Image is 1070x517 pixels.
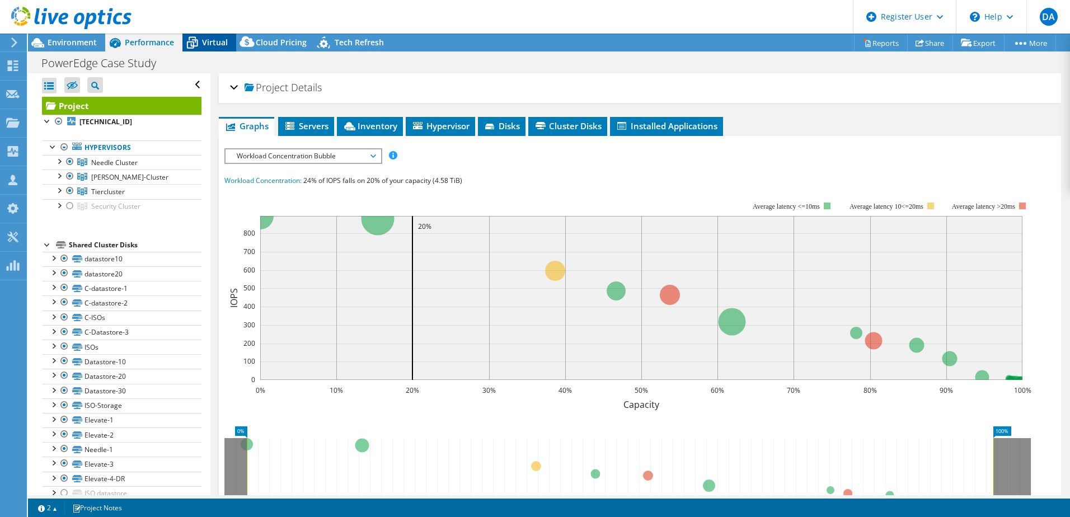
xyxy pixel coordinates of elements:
[42,115,201,129] a: [TECHNICAL_ID]
[42,199,201,214] a: Security Cluster
[42,369,201,383] a: Datastore-20
[243,283,255,293] text: 500
[411,120,470,131] span: Hypervisor
[42,97,201,115] a: Project
[291,81,322,94] span: Details
[952,203,1015,210] text: Average latency >20ms
[245,82,288,93] span: Project
[1040,8,1058,26] span: DA
[854,34,908,51] a: Reports
[243,356,255,366] text: 100
[91,187,125,196] span: Tiercluster
[753,203,820,210] tspan: Average latency <=10ms
[1013,386,1031,395] text: 100%
[243,265,255,275] text: 600
[335,37,384,48] span: Tech Refresh
[850,203,923,210] tspan: Average latency 10<=20ms
[224,120,269,131] span: Graphs
[42,325,201,340] a: C-Datastore-3
[330,386,343,395] text: 10%
[42,184,201,199] a: Tiercluster
[42,155,201,170] a: Needle Cluster
[42,170,201,184] a: Taylor-Cluster
[125,37,174,48] span: Performance
[952,34,1005,51] a: Export
[863,386,877,395] text: 80%
[42,354,201,369] a: Datastore-10
[243,247,255,256] text: 700
[42,398,201,413] a: ISO-Storage
[42,486,201,501] a: ISO datastore
[787,386,800,395] text: 70%
[243,339,255,348] text: 200
[711,386,724,395] text: 60%
[303,176,462,185] span: 24% of IOPS falls on 20% of your capacity (4.58 TiB)
[69,238,201,252] div: Shared Cluster Disks
[42,384,201,398] a: Datastore-30
[907,34,953,51] a: Share
[418,222,431,231] text: 20%
[559,386,572,395] text: 40%
[940,386,953,395] text: 90%
[79,117,132,126] b: [TECHNICAL_ID]
[616,120,717,131] span: Installed Applications
[202,37,228,48] span: Virtual
[91,158,138,167] span: Needle Cluster
[42,266,201,281] a: datastore20
[243,302,255,311] text: 400
[243,228,255,238] text: 800
[42,472,201,486] a: Elevate-4-DR
[42,442,201,457] a: Needle-1
[42,340,201,354] a: ISOs
[42,311,201,325] a: C-ISOs
[635,386,648,395] text: 50%
[224,176,302,185] span: Workload Concentration:
[48,37,97,48] span: Environment
[91,172,168,182] span: [PERSON_NAME]-Cluster
[42,252,201,266] a: datastore10
[482,386,496,395] text: 30%
[243,320,255,330] text: 300
[256,37,307,48] span: Cloud Pricing
[42,281,201,295] a: C-datastore-1
[30,501,65,515] a: 2
[406,386,419,395] text: 20%
[284,120,328,131] span: Servers
[1004,34,1056,51] a: More
[42,295,201,310] a: C-datastore-2
[64,501,130,515] a: Project Notes
[42,140,201,155] a: Hypervisors
[484,120,520,131] span: Disks
[623,398,660,411] text: Capacity
[255,386,265,395] text: 0%
[231,149,375,163] span: Workload Concentration Bubble
[534,120,602,131] span: Cluster Disks
[251,375,255,384] text: 0
[42,457,201,471] a: Elevate-3
[342,120,397,131] span: Inventory
[228,288,240,308] text: IOPS
[91,201,140,211] span: Security Cluster
[42,427,201,442] a: Elevate-2
[42,413,201,427] a: Elevate-1
[970,12,980,22] svg: \n
[36,57,173,69] h1: PowerEdge Case Study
